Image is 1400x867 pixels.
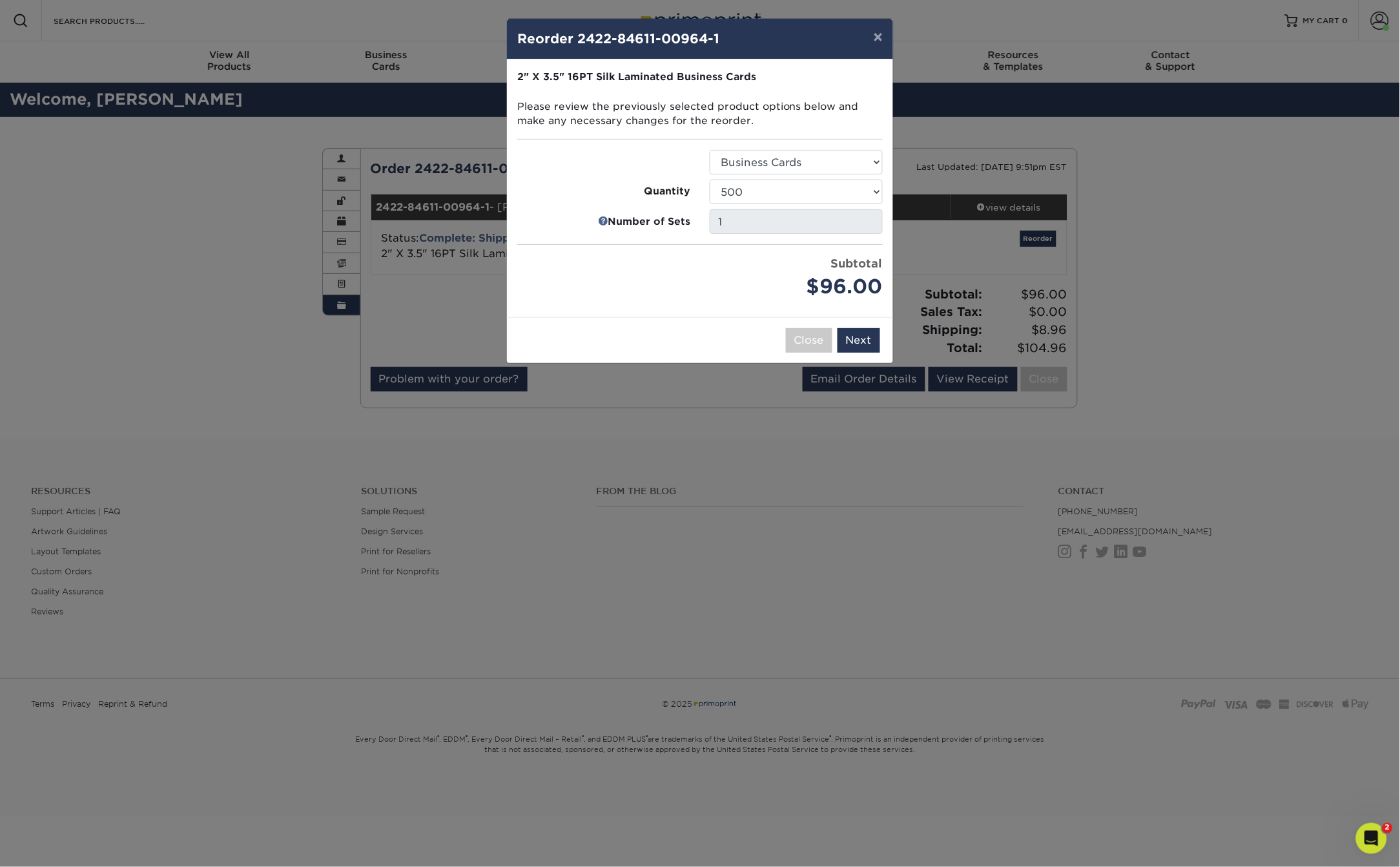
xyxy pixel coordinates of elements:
div: $96.00 [710,272,883,302]
button: × [863,19,893,55]
strong: Quantity [644,185,690,200]
iframe: Intercom live chat [1356,823,1387,854]
span: 2 [1383,823,1393,833]
strong: 2" X 3.5" 16PT Silk Laminated Business Cards [517,70,756,83]
p: Please review the previously selected product options below and make any necessary changes for th... [517,70,883,129]
strong: Subtotal [831,256,883,270]
strong: Number of Sets [608,214,690,229]
button: Close [786,328,832,353]
h4: Reorder 2422-84611-00964-1 [517,29,883,48]
button: Next [838,328,880,353]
